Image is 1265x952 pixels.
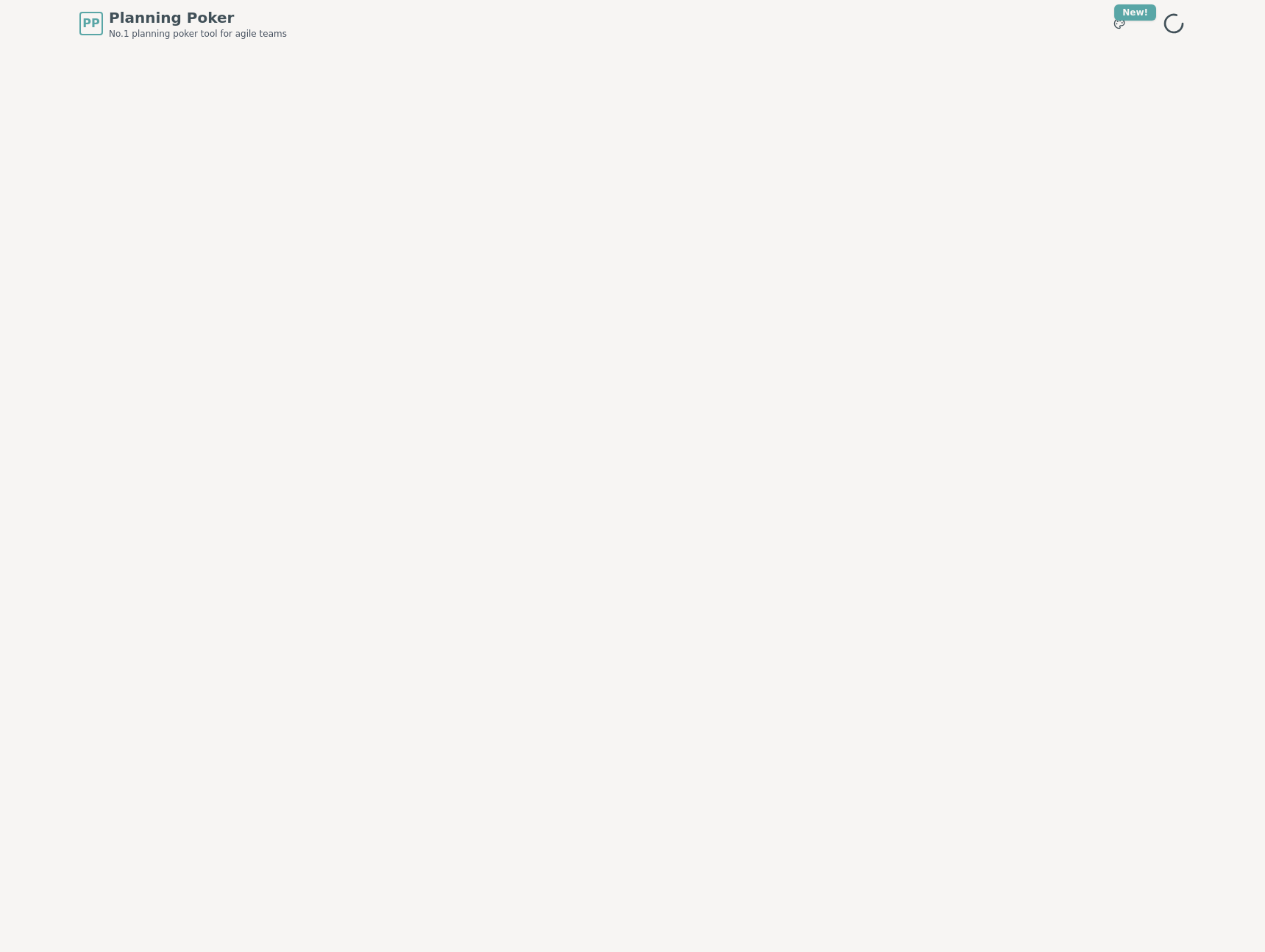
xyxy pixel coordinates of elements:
button: New! [1106,10,1133,37]
span: PP [82,15,99,32]
a: PPPlanning PokerNo.1 planning poker tool for agile teams [79,7,287,40]
span: Planning Poker [109,7,287,28]
span: No.1 planning poker tool for agile teams [109,28,287,40]
div: New! [1114,4,1156,21]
